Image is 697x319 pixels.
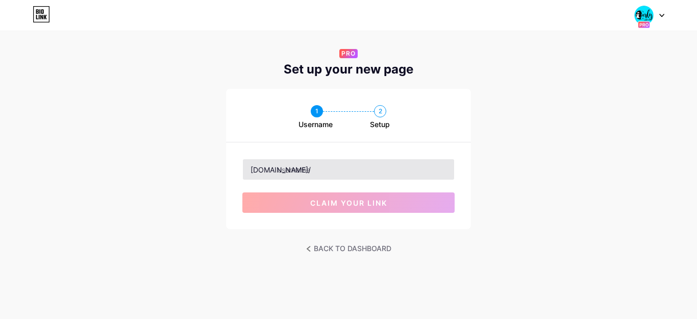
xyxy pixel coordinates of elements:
input: username [243,159,454,180]
a: BACK TO DASHBOARD [306,241,391,256]
span: Setup [370,119,390,130]
span: claim your link [310,199,387,207]
span: PRO [341,49,356,58]
button: claim your link [242,192,455,213]
span: Username [298,119,333,130]
div: 2 [374,105,386,117]
img: demorestro [634,6,654,25]
div: 1 [311,105,323,117]
div: [DOMAIN_NAME]/ [251,164,311,175]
